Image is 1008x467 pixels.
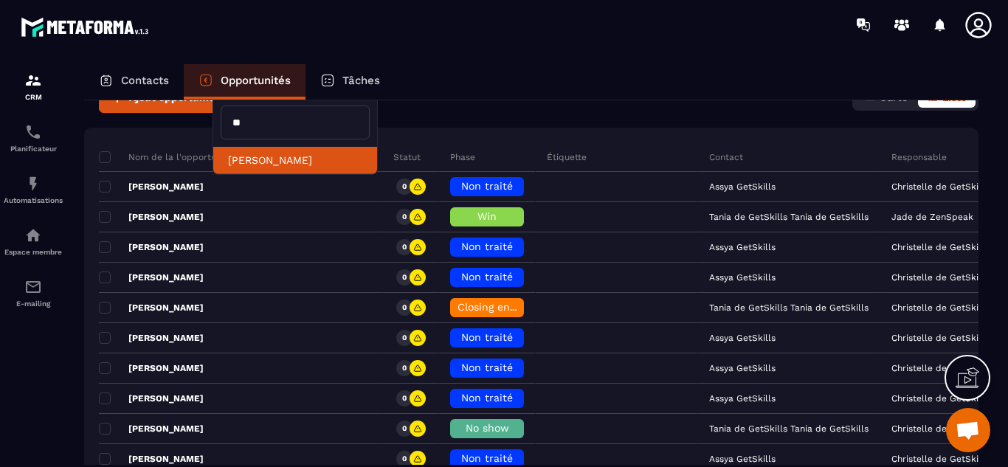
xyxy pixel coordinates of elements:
[461,271,513,283] span: Non traité
[4,300,63,308] p: E-mailing
[393,151,421,163] p: Statut
[4,196,63,204] p: Automatisations
[305,64,395,100] a: Tâches
[402,333,407,343] p: 0
[342,74,380,87] p: Tâches
[99,392,204,404] p: [PERSON_NAME]
[4,267,63,319] a: emailemailE-mailing
[99,151,232,163] p: Nom de la l'opportunité
[402,393,407,404] p: 0
[891,242,989,252] p: Christelle de GetSkills
[450,151,475,163] p: Phase
[402,212,407,222] p: 0
[4,215,63,267] a: automationsautomationsEspace membre
[458,301,542,313] span: Closing en cours
[213,147,377,174] li: [PERSON_NAME]
[461,362,513,373] span: Non traité
[24,175,42,193] img: automations
[461,331,513,343] span: Non traité
[24,72,42,89] img: formation
[402,423,407,434] p: 0
[99,423,204,435] p: [PERSON_NAME]
[402,363,407,373] p: 0
[4,60,63,112] a: formationformationCRM
[891,212,973,222] p: Jade de ZenSpeak
[4,145,63,153] p: Planificateur
[461,180,513,192] span: Non traité
[461,452,513,464] span: Non traité
[402,242,407,252] p: 0
[402,302,407,313] p: 0
[946,408,990,452] div: Ouvrir le chat
[4,112,63,164] a: schedulerschedulerPlanificateur
[461,392,513,404] span: Non traité
[99,241,204,253] p: [PERSON_NAME]
[4,248,63,256] p: Espace membre
[477,210,497,222] span: Win
[99,362,204,374] p: [PERSON_NAME]
[184,64,305,100] a: Opportunités
[221,74,291,87] p: Opportunités
[891,423,989,434] p: Christelle de GetSkills
[99,211,204,223] p: [PERSON_NAME]
[24,123,42,141] img: scheduler
[891,363,989,373] p: Christelle de GetSkills
[891,181,989,192] p: Christelle de GetSkills
[99,332,204,344] p: [PERSON_NAME]
[891,302,989,313] p: Christelle de GetSkills
[99,271,204,283] p: [PERSON_NAME]
[891,272,989,283] p: Christelle de GetSkills
[99,453,204,465] p: [PERSON_NAME]
[461,241,513,252] span: Non traité
[21,13,153,41] img: logo
[466,422,509,434] span: No show
[402,272,407,283] p: 0
[84,64,184,100] a: Contacts
[24,226,42,244] img: automations
[891,333,989,343] p: Christelle de GetSkills
[121,74,169,87] p: Contacts
[4,93,63,101] p: CRM
[709,151,743,163] p: Contact
[891,151,947,163] p: Responsable
[4,164,63,215] a: automationsautomationsAutomatisations
[24,278,42,296] img: email
[99,181,204,193] p: [PERSON_NAME]
[99,302,204,314] p: [PERSON_NAME]
[891,393,989,404] p: Christelle de GetSkills
[402,454,407,464] p: 0
[891,454,989,464] p: Christelle de GetSkills
[547,151,587,163] p: Étiquette
[402,181,407,192] p: 0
